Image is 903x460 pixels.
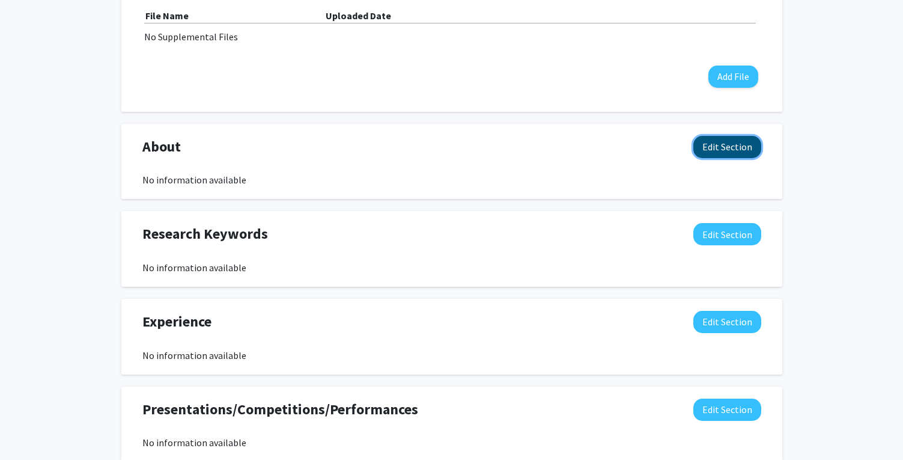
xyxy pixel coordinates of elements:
[693,311,761,333] button: Edit Experience
[693,223,761,245] button: Edit Research Keywords
[326,10,391,22] b: Uploaded Date
[708,66,758,88] button: Add File
[142,260,761,275] div: No information available
[693,399,761,421] button: Edit Presentations/Competitions/Performances
[142,173,761,187] div: No information available
[693,136,761,158] button: Edit About
[145,10,189,22] b: File Name
[144,29,759,44] div: No Supplemental Files
[142,435,761,450] div: No information available
[142,223,268,245] span: Research Keywords
[142,348,761,363] div: No information available
[142,399,418,420] span: Presentations/Competitions/Performances
[142,311,211,333] span: Experience
[9,406,51,451] iframe: Chat
[142,136,181,158] span: About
